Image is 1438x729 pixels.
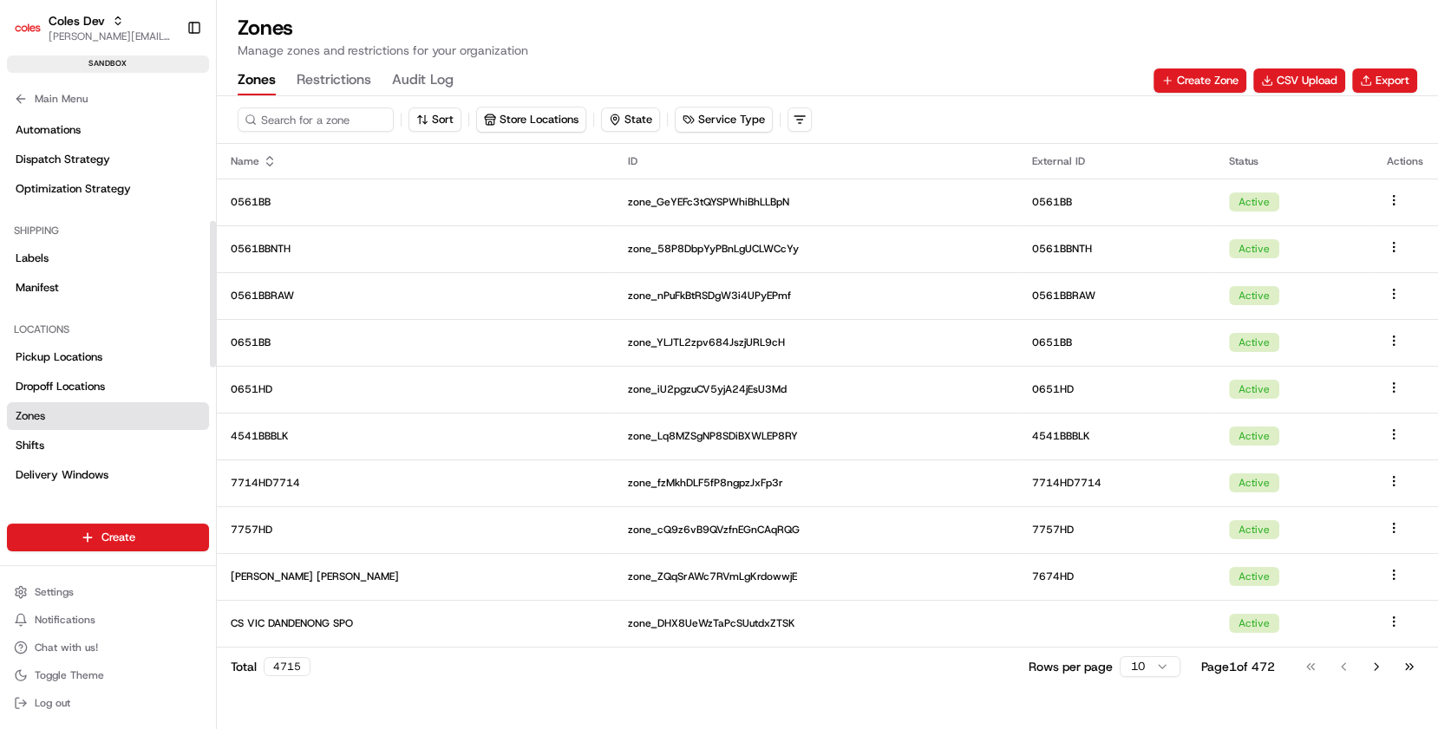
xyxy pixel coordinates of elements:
[7,663,209,687] button: Toggle Theme
[49,12,105,29] button: Coles Dev
[231,195,600,209] p: 0561BB
[35,641,98,654] span: Chat with us!
[147,252,160,266] div: 💻
[1229,473,1279,492] div: Active
[59,165,284,182] div: Start new chat
[7,244,209,272] a: Labels
[7,175,209,203] a: Optimization Strategy
[238,66,276,95] button: Zones
[7,87,209,111] button: Main Menu
[1154,68,1246,93] button: Create Zone
[628,195,1004,209] p: zone_GeYEFc3tQYSPWhiBhLLBpN
[238,14,1417,42] h1: Zones
[409,107,461,132] button: Sort
[1032,570,1201,583] p: 7674HD
[16,438,44,453] span: Shifts
[14,14,42,42] img: Coles Dev
[628,476,1004,490] p: zone_fzMkhDLF5fP8ngpzJxFp3r
[231,523,600,537] p: 7757HD
[1229,567,1279,586] div: Active
[10,244,140,275] a: 📗Knowledge Base
[1352,68,1417,93] button: Export
[231,570,600,583] p: [PERSON_NAME] [PERSON_NAME]
[1032,476,1201,490] p: 7714HD7714
[1387,154,1424,168] div: Actions
[17,16,52,51] img: Nash
[1229,520,1279,539] div: Active
[231,657,310,676] div: Total
[7,524,209,551] button: Create
[628,154,1004,168] div: ID
[101,530,135,545] span: Create
[7,55,209,73] div: sandbox
[35,585,74,599] span: Settings
[601,107,660,132] button: State
[295,170,316,191] button: Start new chat
[676,107,772,132] button: Service Type
[231,429,600,443] p: 4541BBBLK
[7,635,209,660] button: Chat with us!
[231,616,600,630] p: CS VIC DANDENONG SPO
[7,217,209,244] div: Shipping
[628,242,1004,256] p: zone_58P8DbpYyPBnLgUCLWCcYy
[1032,154,1201,168] div: External ID
[297,66,371,95] button: Restrictions
[1032,523,1201,537] p: 7757HD
[1229,239,1279,258] div: Active
[7,274,209,302] a: Manifest
[1229,192,1279,212] div: Active
[1201,658,1275,675] div: Page 1 of 472
[16,181,131,197] span: Optimization Strategy
[628,616,1004,630] p: zone_DHX8UeWzTaPcSUutdxZTSK
[35,251,133,268] span: Knowledge Base
[164,251,278,268] span: API Documentation
[392,66,454,95] button: Audit Log
[16,379,105,394] span: Dropoff Locations
[1032,242,1201,256] p: 0561BBNTH
[238,42,1417,59] p: Manage zones and restrictions for your organization
[477,107,585,132] button: Store Locations
[7,116,209,144] a: Automations
[7,461,209,489] a: Delivery Windows
[7,691,209,715] button: Log out
[1029,658,1113,675] p: Rows per page
[628,429,1004,443] p: zone_Lq8MZSgNP8SDiBXWLEP8RY
[1032,335,1201,349] p: 0651BB
[1032,289,1201,303] p: 0561BBRAW
[1229,426,1279,446] div: Active
[1229,614,1279,633] div: Active
[35,613,95,627] span: Notifications
[7,608,209,632] button: Notifications
[231,476,600,490] p: 7714HD7714
[7,7,180,49] button: Coles DevColes Dev[PERSON_NAME][EMAIL_ADDRESS][DOMAIN_NAME]
[231,335,600,349] p: 0651BB
[7,316,209,343] div: Locations
[628,289,1004,303] p: zone_nPuFkBtRSDgW3i4UPyEPmf
[231,382,600,396] p: 0651HD
[16,408,45,424] span: Zones
[1229,154,1359,168] div: Status
[7,580,209,604] button: Settings
[35,668,104,682] span: Toggle Theme
[1229,333,1279,352] div: Active
[16,280,59,296] span: Manifest
[231,242,600,256] p: 0561BBNTH
[1229,380,1279,399] div: Active
[17,165,49,196] img: 1736555255976-a54dd68f-1ca7-489b-9aae-adbdc363a1c4
[628,523,1004,537] p: zone_cQ9z6vB9QVzfnEGnCAqRQG
[173,293,210,306] span: Pylon
[628,335,1004,349] p: zone_YLJTL2zpv684JszjURL9cH
[17,252,31,266] div: 📗
[264,657,310,676] div: 4715
[7,402,209,430] a: Zones
[1253,68,1345,93] button: CSV Upload
[7,343,209,371] a: Pickup Locations
[140,244,285,275] a: 💻API Documentation
[16,349,102,365] span: Pickup Locations
[231,154,600,168] div: Name
[1229,286,1279,305] div: Active
[16,122,81,138] span: Automations
[238,107,394,132] input: Search for a zone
